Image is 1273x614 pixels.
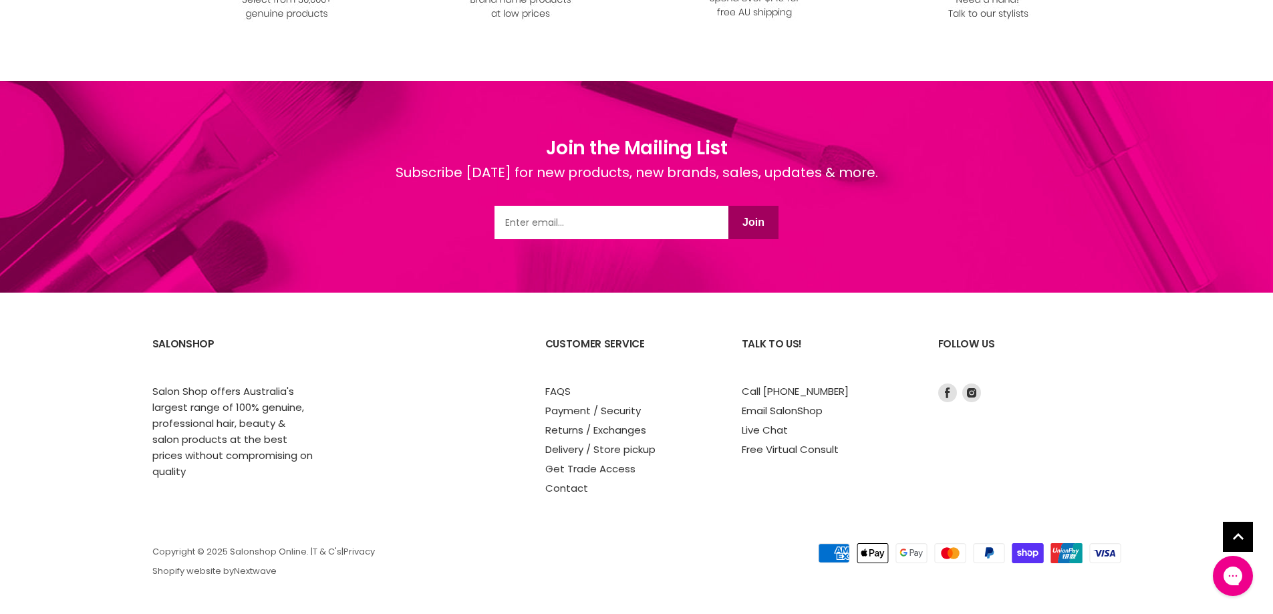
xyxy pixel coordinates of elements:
a: Live Chat [742,423,788,437]
input: Email [494,206,728,239]
a: Back to top [1223,522,1253,552]
a: Free Virtual Consult [742,442,839,456]
iframe: Gorgias live chat messenger [1206,551,1260,601]
a: Privacy [343,545,375,558]
p: Salon Shop offers Australia's largest range of 100% genuine, professional hair, beauty & salon pr... [152,383,313,480]
a: FAQS [545,384,571,398]
h1: Join the Mailing List [396,134,878,162]
a: Returns / Exchanges [545,423,646,437]
a: Get Trade Access [545,462,635,476]
a: Call [PHONE_NUMBER] [742,384,849,398]
a: Email SalonShop [742,404,823,418]
a: Nextwave [234,565,277,577]
h2: SalonShop [152,327,322,383]
button: Join [728,206,779,239]
a: Contact [545,481,588,495]
div: Subscribe [DATE] for new products, new brands, sales, updates & more. [396,162,878,206]
a: Delivery / Store pickup [545,442,656,456]
h2: Talk to us! [742,327,911,383]
a: Payment / Security [545,404,641,418]
h2: Follow us [938,327,1121,383]
h2: Customer Service [545,327,715,383]
p: Copyright © 2025 Salonshop Online. | | Shopify website by [152,547,726,577]
span: Back to top [1223,522,1253,557]
a: T & C's [313,545,341,558]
